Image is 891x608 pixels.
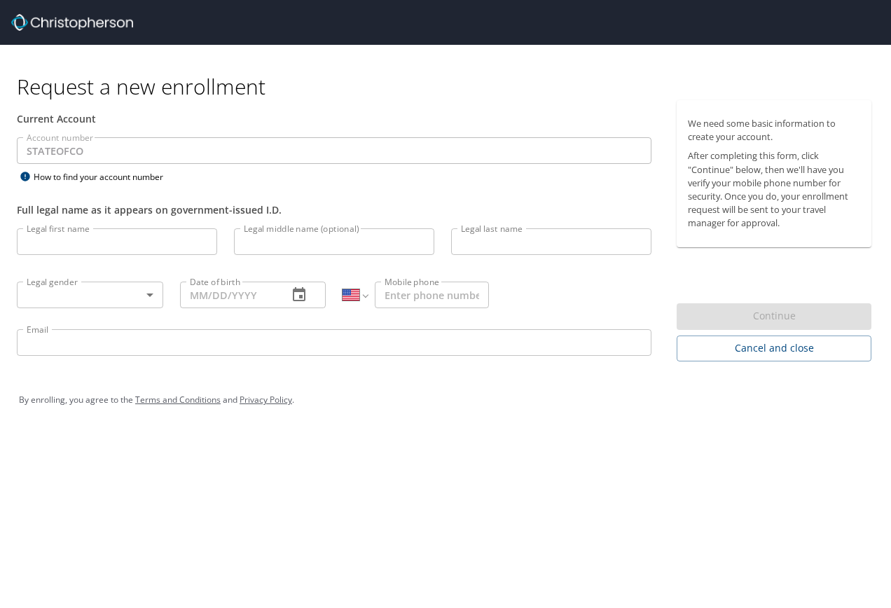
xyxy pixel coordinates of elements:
button: Cancel and close [677,336,871,361]
div: How to find your account number [17,168,192,186]
div: Full legal name as it appears on government-issued I.D. [17,202,651,217]
div: ​ [17,282,163,308]
img: cbt logo [11,14,133,31]
p: After completing this form, click "Continue" below, then we'll have you verify your mobile phone ... [688,149,860,230]
span: Cancel and close [688,340,860,357]
div: Current Account [17,111,651,126]
a: Terms and Conditions [135,394,221,406]
a: Privacy Policy [240,394,292,406]
input: Enter phone number [375,282,489,308]
p: We need some basic information to create your account. [688,117,860,144]
div: By enrolling, you agree to the and . [19,382,872,417]
h1: Request a new enrollment [17,73,883,100]
input: MM/DD/YYYY [180,282,277,308]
